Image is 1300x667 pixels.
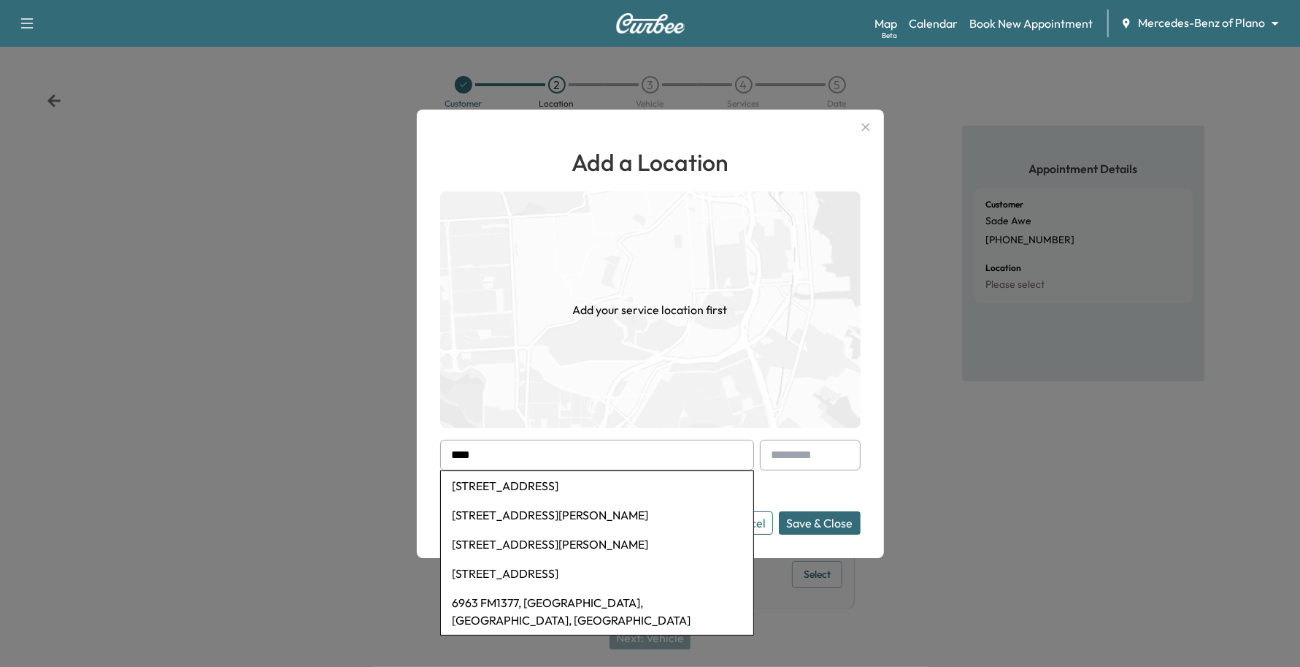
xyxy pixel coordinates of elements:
[441,588,753,635] li: 6963 FM1377, [GEOGRAPHIC_DATA], [GEOGRAPHIC_DATA], [GEOGRAPHIC_DATA]
[1138,15,1265,31] span: Mercedes-Benz of Plano
[874,15,897,32] a: MapBeta
[440,191,861,428] img: empty-map-CL6vilOE.png
[969,15,1093,32] a: Book New Appointment
[441,500,753,530] li: [STREET_ADDRESS][PERSON_NAME]
[615,13,685,34] img: Curbee Logo
[441,530,753,559] li: [STREET_ADDRESS][PERSON_NAME]
[441,559,753,588] li: [STREET_ADDRESS]
[779,511,861,535] button: Save & Close
[440,145,861,180] h1: Add a Location
[909,15,958,32] a: Calendar
[441,471,753,500] li: [STREET_ADDRESS]
[573,301,728,319] h1: Add your service location first
[882,30,897,41] div: Beta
